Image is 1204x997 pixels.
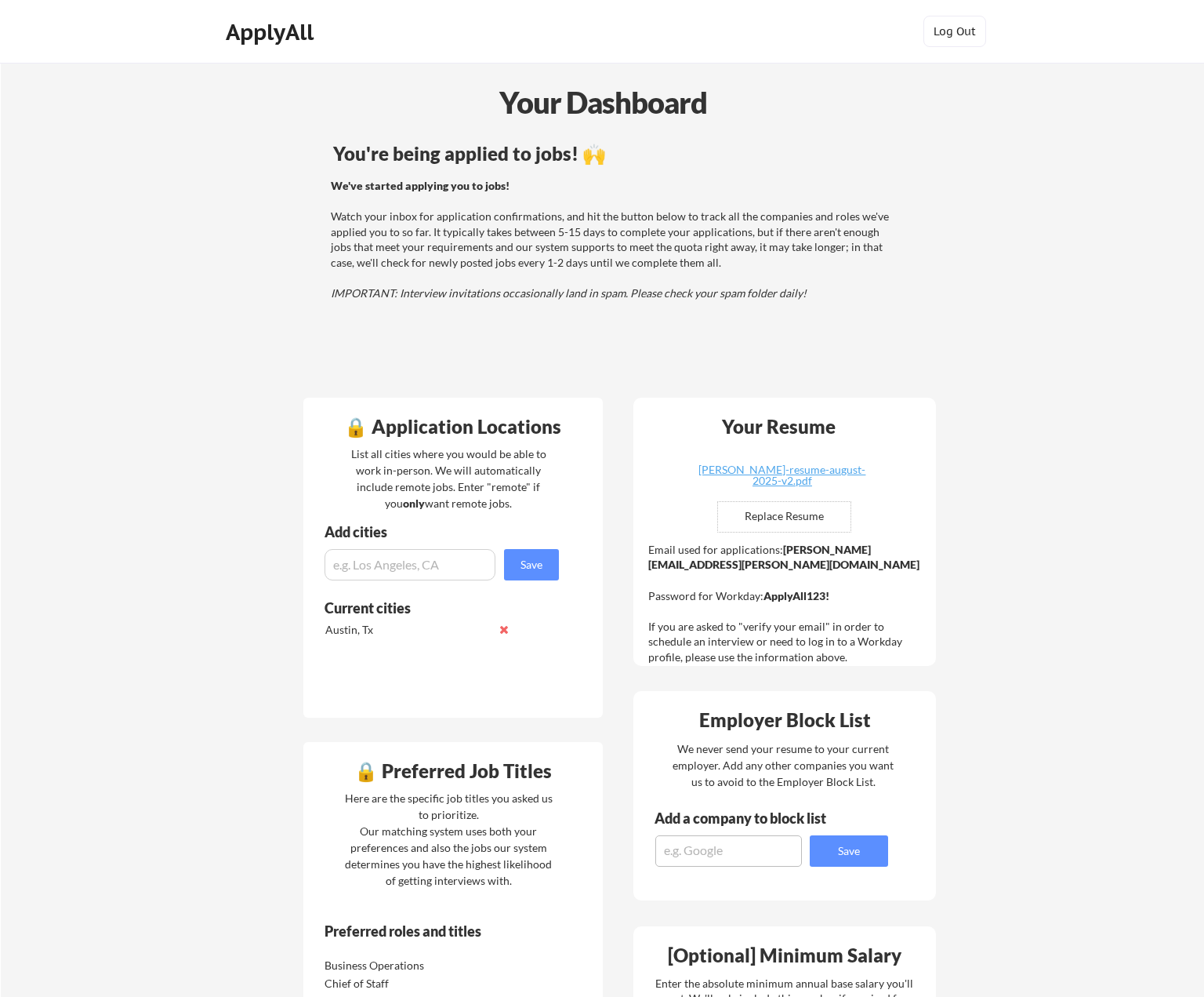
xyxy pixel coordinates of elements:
[307,417,599,436] div: 🔒 Application Locations
[655,811,850,825] div: Add a company to block list
[325,958,490,973] div: Business Operations
[325,976,490,992] div: Chief of Staff
[640,711,931,730] div: Employer Block List
[689,464,876,489] a: [PERSON_NAME]-resume-august-2025-v2.pdf
[331,286,807,300] em: IMPORTANT: Interview invitations occasionally land in spam. Please check your spam folder daily!
[341,446,557,511] div: List all cities where you would be able to work in-person. We will automatically include remote j...
[331,178,896,301] div: Watch your inbox for application confirmations, and hit the button below to track all the compani...
[763,589,829,602] strong: ApplyAll123!
[325,622,491,638] div: Austin, Tx
[325,525,563,539] div: Add cities
[689,464,876,486] div: [PERSON_NAME]-resume-august-2025-v2.pdf
[403,497,425,510] strong: only
[702,417,857,436] div: Your Resume
[648,543,919,572] strong: [PERSON_NAME][EMAIL_ADDRESS][PERSON_NAME][DOMAIN_NAME]
[325,924,538,938] div: Preferred roles and titles
[672,740,895,790] div: We never send your resume to your current employer. Add any other companies you want us to avoid ...
[2,80,1204,125] div: Your Dashboard
[810,835,888,867] button: Save
[341,790,557,889] div: Here are the specific job titles you asked us to prioritize. Our matching system uses both your p...
[331,179,510,192] strong: We've started applying you to jobs!
[325,601,542,615] div: Current cities
[307,762,599,780] div: 🔒 Preferred Job Titles
[648,542,925,665] div: Email used for applications: Password for Workday: If you are asked to "verify your email" in ord...
[325,549,495,580] input: e.g. Los Angeles, CA
[504,549,559,580] button: Save
[333,144,898,163] div: You're being applied to jobs! 🙌
[226,19,318,45] div: ApplyAll
[639,946,930,965] div: [Optional] Minimum Salary
[923,16,986,47] button: Log Out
